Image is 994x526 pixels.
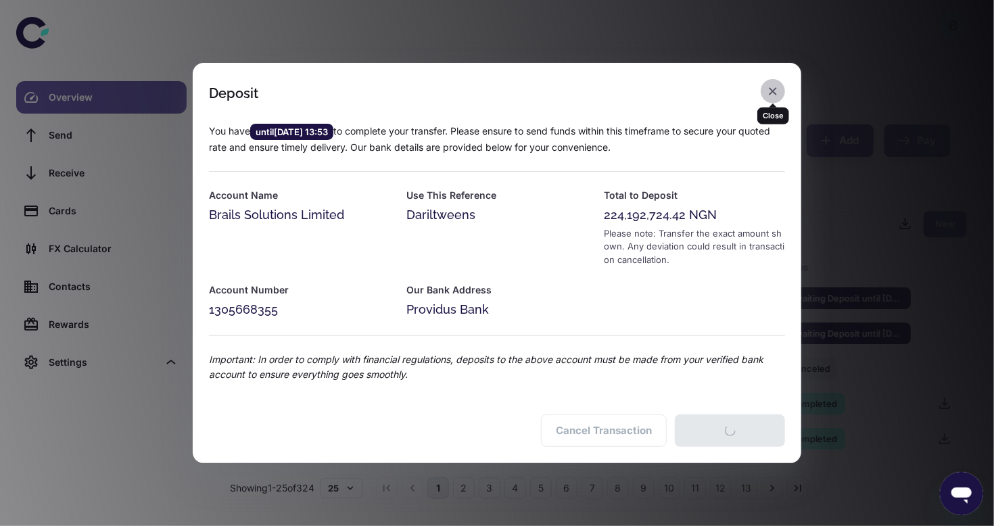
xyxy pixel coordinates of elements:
[209,188,390,203] h6: Account Name
[604,206,785,224] div: 224,192,724.42 NGN
[209,206,390,224] div: Brails Solutions Limited
[209,85,258,101] div: Deposit
[209,300,390,319] div: 1305668355
[604,188,785,203] h6: Total to Deposit
[757,107,789,124] div: Close
[406,206,588,224] div: Dariltweens
[406,300,588,319] div: Providus Bank
[406,188,588,203] h6: Use This Reference
[406,283,588,297] h6: Our Bank Address
[250,125,333,139] span: until [DATE] 13:53
[940,472,983,515] iframe: Button to launch messaging window, conversation in progress
[209,283,390,297] h6: Account Number
[209,124,785,155] p: You have to complete your transfer. Please ensure to send funds within this timeframe to secure y...
[209,352,785,382] p: Important: In order to comply with financial regulations, deposits to the above account must be m...
[604,227,785,267] div: Please note: Transfer the exact amount shown. Any deviation could result in transaction cancellat...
